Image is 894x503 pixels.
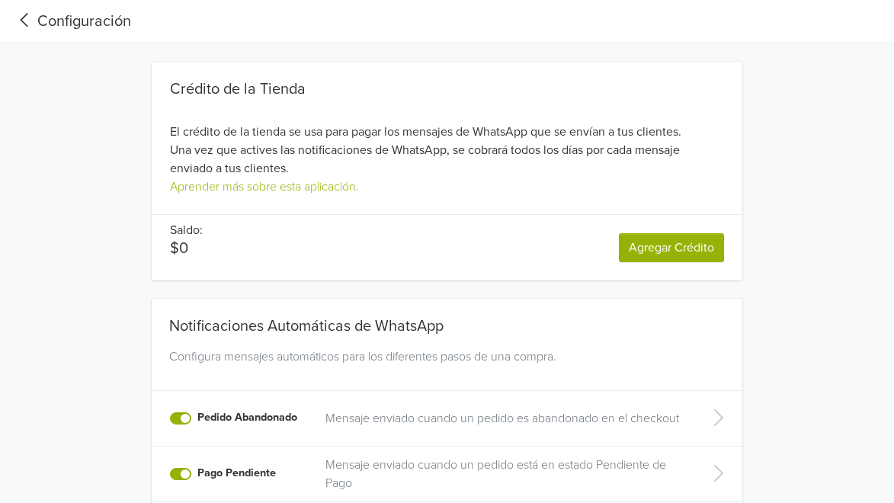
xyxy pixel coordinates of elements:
a: Aprender más sobre esta aplicación. [170,179,359,194]
p: $0 [170,239,203,258]
div: Configura mensajes automáticos para los diferentes pasos de una compra. [163,348,731,384]
div: El crédito de la tienda se usa para pagar los mensajes de WhatsApp que se envían a tus clientes. ... [152,80,742,196]
a: Agregar Crédito [619,233,724,262]
label: Pedido Abandonado [197,409,297,426]
p: Saldo: [170,221,203,239]
div: Crédito de la Tienda [170,80,724,98]
div: Notificaciones Automáticas de WhatsApp [163,299,731,341]
a: Configuración [12,10,131,33]
a: Mensaje enviado cuando un pedido está en estado Pendiente de Pago [325,456,684,492]
a: Mensaje enviado cuando un pedido es abandonado en el checkout [325,409,684,428]
label: Pago Pendiente [197,465,276,482]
